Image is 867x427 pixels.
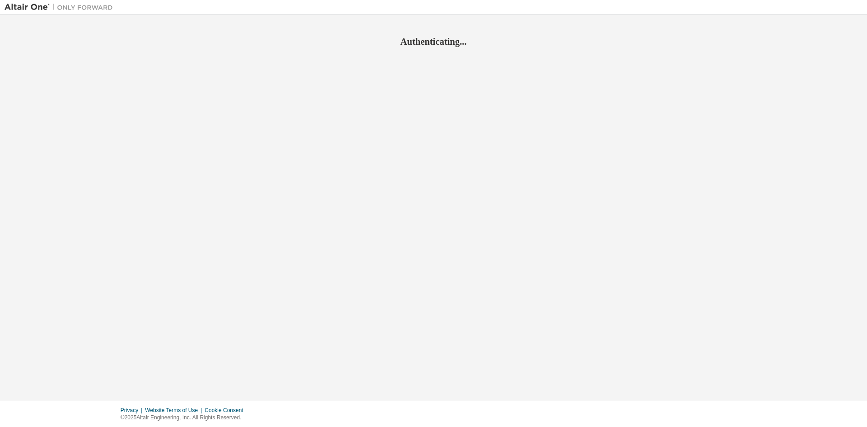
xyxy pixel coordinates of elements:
img: Altair One [5,3,117,12]
div: Privacy [121,407,145,414]
div: Cookie Consent [205,407,248,414]
p: © 2025 Altair Engineering, Inc. All Rights Reserved. [121,414,249,422]
div: Website Terms of Use [145,407,205,414]
h2: Authenticating... [5,36,862,47]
